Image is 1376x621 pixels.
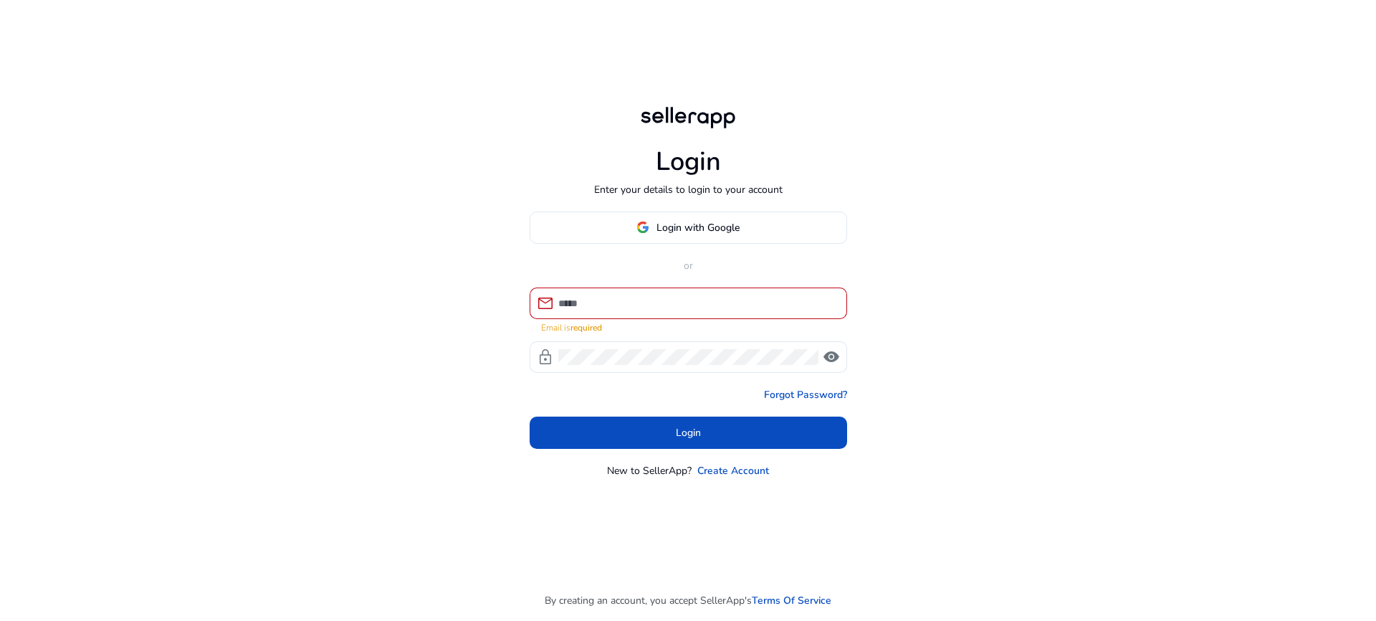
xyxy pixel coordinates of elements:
span: Login [676,425,701,440]
button: Login with Google [530,212,847,244]
a: Create Account [697,463,769,478]
h1: Login [656,146,721,177]
span: Login with Google [656,220,740,235]
button: Login [530,417,847,449]
span: visibility [823,349,840,366]
img: google-logo.svg [636,221,649,234]
p: New to SellerApp? [607,463,692,478]
a: Forgot Password? [764,387,847,402]
p: or [530,258,847,273]
span: lock [537,349,554,366]
strong: required [570,322,602,333]
span: mail [537,295,554,312]
a: Terms Of Service [752,593,831,608]
mat-error: Email is [541,319,836,334]
p: Enter your details to login to your account [594,182,783,197]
